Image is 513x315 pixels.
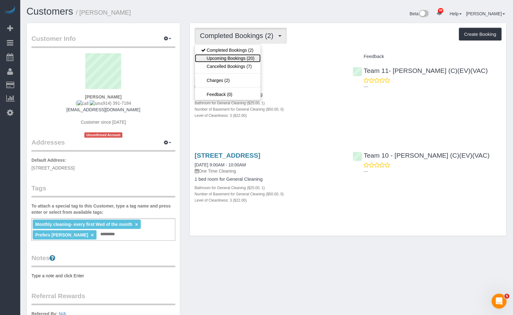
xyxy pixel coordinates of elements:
[195,107,284,112] small: Number of Basement for General Cleaning ($50.00, 0)
[26,6,73,17] a: Customers
[84,132,122,138] span: Unconfirmed Account
[410,11,429,16] a: Beta
[195,54,261,62] a: Upcoming Bookings (20)
[31,273,175,279] pre: Type a note and click Enter
[4,6,16,15] img: Automaid Logo
[353,152,490,159] a: Team 10 - [PERSON_NAME] (C)(EV)(VAC)
[31,157,66,163] label: Default Address:
[195,152,260,159] a: [STREET_ADDRESS]
[195,168,344,174] p: One Time Cleaning
[195,90,261,98] a: Feedback (0)
[195,162,246,167] a: [DATE] 9:00AM - 10:00AM
[31,291,175,305] legend: Referral Rewards
[200,32,277,40] span: Completed Bookings (2)
[91,232,94,238] a: ×
[438,8,444,13] span: 88
[195,76,261,84] a: Charges (2)
[364,84,502,90] p: ---
[466,11,505,16] a: [PERSON_NAME]
[195,54,344,59] h4: Service
[66,107,140,112] a: [EMAIL_ADDRESS][DOMAIN_NAME]
[195,83,344,89] p: Monthly Cleaning (5% Discount)
[195,113,247,118] small: Level of Cleanliness: 3 ($22.00)
[90,100,103,107] img: sms
[31,253,175,267] legend: Notes
[505,294,510,299] span: 5
[77,100,89,107] img: call
[35,222,132,227] span: Monthly cleaning- every first Wed of the month
[195,186,265,190] small: Bathroom for General Cleaning ($25.00, 1)
[459,28,502,41] button: Create Booking
[135,222,138,227] a: ×
[364,168,502,174] p: ---
[31,165,74,170] span: [STREET_ADDRESS]
[31,203,175,215] label: To attach a special tag to this Customer, type a tag name and press enter or select from availabl...
[419,10,429,18] img: New interface
[433,6,445,20] a: 88
[195,177,344,182] h4: 1 bed room for General Cleaning
[35,232,88,237] span: Prefers [PERSON_NAME]
[76,101,131,106] span: ( 914) 391-7184
[195,101,265,105] small: Bathroom for General Cleaning ($25.00, 1)
[195,46,261,54] a: Completed Bookings (2)
[195,198,247,203] small: Level of Cleanliness: 3 ($22.00)
[195,62,261,70] a: Cancelled Bookings (7)
[81,120,126,125] span: Customer since [DATE]
[195,92,344,97] h4: 1 bed room for General Cleaning
[76,9,131,16] small: / [PERSON_NAME]
[353,67,488,74] a: Team 11- [PERSON_NAME] (C)(EV)(VAC)
[450,11,462,16] a: Help
[195,28,287,44] button: Completed Bookings (2)
[353,54,502,59] h4: Feedback
[492,294,507,309] iframe: Intercom live chat
[85,94,121,99] strong: [PERSON_NAME]
[31,184,175,198] legend: Tags
[31,34,175,48] legend: Customer Info
[195,192,284,196] small: Number of Basement for General Cleaning ($50.00, 0)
